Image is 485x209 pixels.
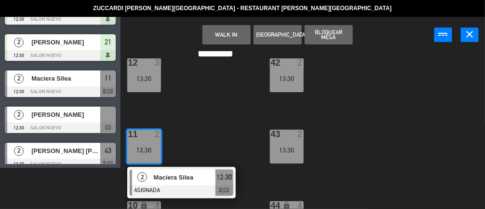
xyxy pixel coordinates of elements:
[464,28,476,40] i: close
[305,25,353,44] button: Bloquear Mesa
[93,4,392,14] span: Zuccardi [PERSON_NAME][GEOGRAPHIC_DATA] - Restaurant [PERSON_NAME][GEOGRAPHIC_DATA]
[127,147,161,153] div: 12:30
[14,38,24,47] span: 2
[202,25,251,44] button: WALK IN
[105,72,111,84] span: 11
[14,146,24,156] span: 2
[461,28,479,42] button: close
[297,130,303,139] div: 2
[31,37,100,47] span: [PERSON_NAME]
[105,36,111,48] span: 21
[270,147,304,153] div: 13:30
[297,58,303,67] div: 2
[128,130,129,139] div: 11
[155,58,161,67] div: 3
[14,74,24,84] span: 2
[155,130,161,139] div: 2
[31,73,100,84] span: Maciera Silea
[254,25,302,44] button: [GEOGRAPHIC_DATA]
[31,146,100,156] span: [PERSON_NAME] [PERSON_NAME] [PERSON_NAME]
[270,75,304,82] div: 13:30
[137,172,147,182] span: 2
[14,110,24,120] span: 2
[31,110,100,120] span: [PERSON_NAME]
[128,58,129,67] div: 12
[127,75,161,82] div: 13:30
[105,145,111,156] span: 43
[216,171,232,183] span: 12:30
[434,28,452,42] button: power_input
[438,28,449,40] i: power_input
[154,172,216,182] span: Maciera Silea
